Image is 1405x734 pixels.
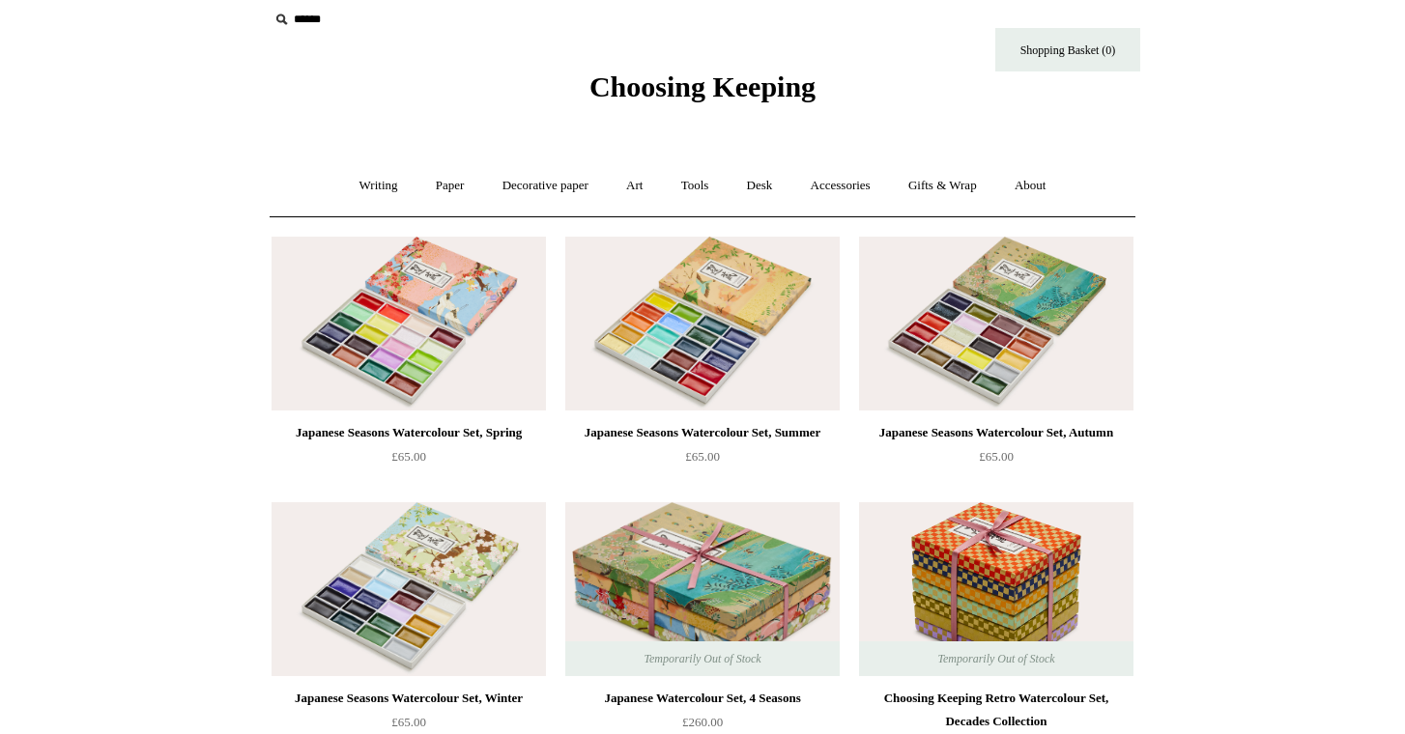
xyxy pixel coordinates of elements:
[565,237,840,410] a: Japanese Seasons Watercolour Set, Summer Japanese Seasons Watercolour Set, Summer
[565,502,840,676] a: Japanese Watercolour Set, 4 Seasons Japanese Watercolour Set, 4 Seasons Temporarily Out of Stock
[793,160,888,212] a: Accessories
[918,641,1074,676] span: Temporarily Out of Stock
[565,421,840,500] a: Japanese Seasons Watercolour Set, Summer £65.00
[859,421,1133,500] a: Japanese Seasons Watercolour Set, Autumn £65.00
[624,641,780,676] span: Temporarily Out of Stock
[891,160,994,212] a: Gifts & Wrap
[995,28,1140,71] a: Shopping Basket (0)
[391,715,426,729] span: £65.00
[979,449,1014,464] span: £65.00
[485,160,606,212] a: Decorative paper
[272,502,546,676] img: Japanese Seasons Watercolour Set, Winter
[685,449,720,464] span: £65.00
[664,160,727,212] a: Tools
[859,237,1133,410] img: Japanese Seasons Watercolour Set, Autumn
[997,160,1064,212] a: About
[570,421,835,444] div: Japanese Seasons Watercolour Set, Summer
[609,160,660,212] a: Art
[864,687,1129,733] div: Choosing Keeping Retro Watercolour Set, Decades Collection
[589,71,816,102] span: Choosing Keeping
[682,715,723,729] span: £260.00
[391,449,426,464] span: £65.00
[864,421,1129,444] div: Japanese Seasons Watercolour Set, Autumn
[859,502,1133,676] img: Choosing Keeping Retro Watercolour Set, Decades Collection
[418,160,482,212] a: Paper
[589,86,816,99] a: Choosing Keeping
[565,237,840,410] img: Japanese Seasons Watercolour Set, Summer
[859,237,1133,410] a: Japanese Seasons Watercolour Set, Autumn Japanese Seasons Watercolour Set, Autumn
[565,502,840,676] img: Japanese Watercolour Set, 4 Seasons
[570,687,835,710] div: Japanese Watercolour Set, 4 Seasons
[272,502,546,676] a: Japanese Seasons Watercolour Set, Winter Japanese Seasons Watercolour Set, Winter
[859,502,1133,676] a: Choosing Keeping Retro Watercolour Set, Decades Collection Choosing Keeping Retro Watercolour Set...
[272,237,546,410] a: Japanese Seasons Watercolour Set, Spring Japanese Seasons Watercolour Set, Spring
[276,687,541,710] div: Japanese Seasons Watercolour Set, Winter
[276,421,541,444] div: Japanese Seasons Watercolour Set, Spring
[730,160,790,212] a: Desk
[272,237,546,410] img: Japanese Seasons Watercolour Set, Spring
[342,160,416,212] a: Writing
[272,421,546,500] a: Japanese Seasons Watercolour Set, Spring £65.00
